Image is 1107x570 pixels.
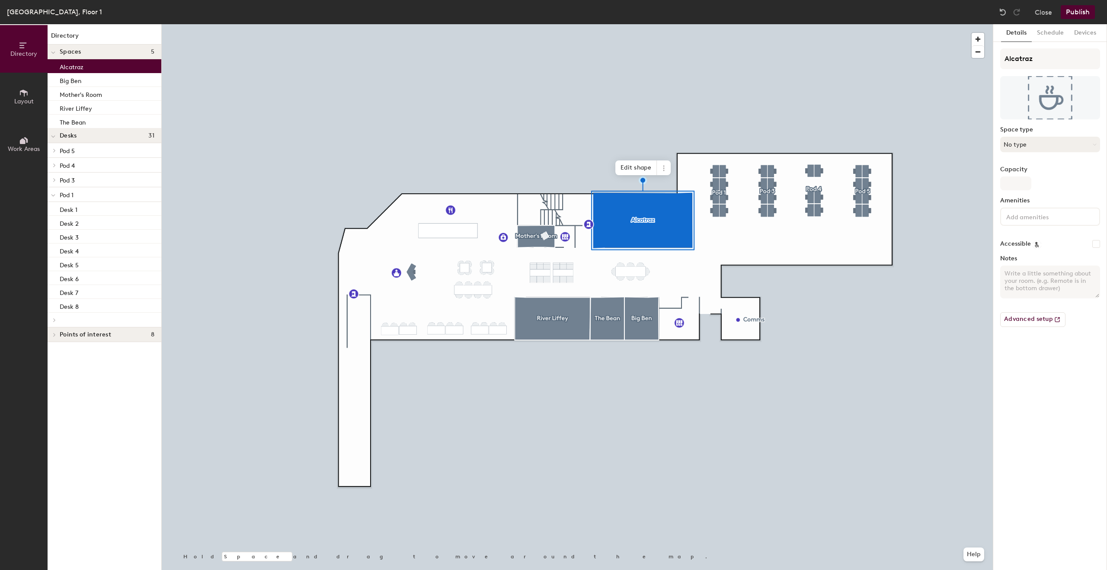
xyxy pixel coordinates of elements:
p: Desk 2 [60,218,79,227]
p: Desk 7 [60,287,78,297]
button: Schedule [1032,24,1069,42]
button: Help [963,548,984,561]
label: Space type [1000,126,1100,133]
p: Desk 3 [60,231,79,241]
p: River Liffey [60,102,92,112]
label: Notes [1000,255,1100,262]
span: Pod 1 [60,192,74,199]
span: 8 [151,331,154,338]
span: Directory [10,50,37,58]
p: Desk 6 [60,273,79,283]
button: Close [1035,5,1052,19]
label: Capacity [1000,166,1100,173]
div: [GEOGRAPHIC_DATA], Floor 1 [7,6,102,17]
span: Pod 5 [60,147,75,155]
p: Desk 5 [60,259,79,269]
span: Pod 4 [60,162,75,170]
span: 5 [151,48,154,55]
label: Accessible [1000,240,1031,247]
input: Add amenities [1005,211,1082,221]
label: Amenities [1000,197,1100,204]
img: Redo [1012,8,1021,16]
p: Mother's Room [60,89,102,99]
span: Desks [60,132,77,139]
button: Publish [1061,5,1095,19]
span: Points of interest [60,331,111,338]
p: Alcatraz [60,61,83,71]
button: Devices [1069,24,1101,42]
span: Edit shape [615,160,657,175]
img: Undo [998,8,1007,16]
span: Layout [14,98,34,105]
p: Desk 1 [60,204,77,214]
p: Desk 4 [60,245,79,255]
button: Details [1001,24,1032,42]
h1: Directory [48,31,161,45]
button: No type [1000,137,1100,152]
p: Big Ben [60,75,81,85]
button: Advanced setup [1000,312,1065,327]
span: 31 [148,132,154,139]
span: Pod 3 [60,177,75,184]
span: Spaces [60,48,81,55]
p: Desk 8 [60,301,79,311]
p: The Bean [60,116,86,126]
img: The space named Alcatraz [1000,76,1100,119]
span: Work Areas [8,145,40,153]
